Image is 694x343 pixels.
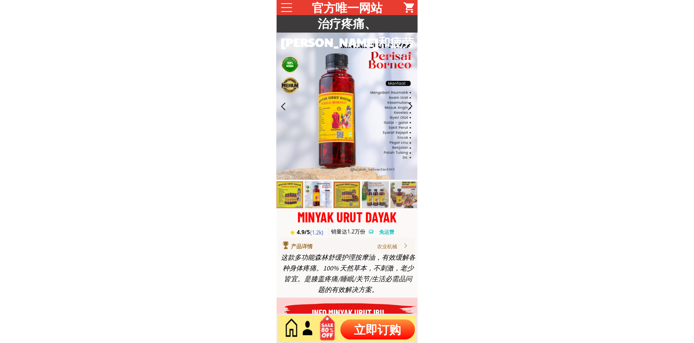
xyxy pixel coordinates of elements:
div: 这款多功能森林舒缓护理按摩油，有效缓解各种身体疼痛。100% 天然草本，不刺激，老少皆宜。是膝盖疼痛/睡眠/关节/生活必需品问题的有效解决方案。 [281,252,415,295]
h3: 销量达1.2万份 [331,228,368,235]
h3: 治疗疼痛、[PERSON_NAME]和疲劳 [277,14,418,51]
div: 农业机械 [377,242,403,250]
h3: 4.9/5 [297,228,312,236]
h3: (1.2k) [310,229,327,236]
div: 产品详情 [291,242,321,251]
p: 立即订购 [340,319,415,340]
div: MINYAK URUT DAYAK [277,210,418,224]
h3: 免运费 [379,228,398,235]
h3: INFO MINYAK URUT IBU [PERSON_NAME] [293,305,404,334]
